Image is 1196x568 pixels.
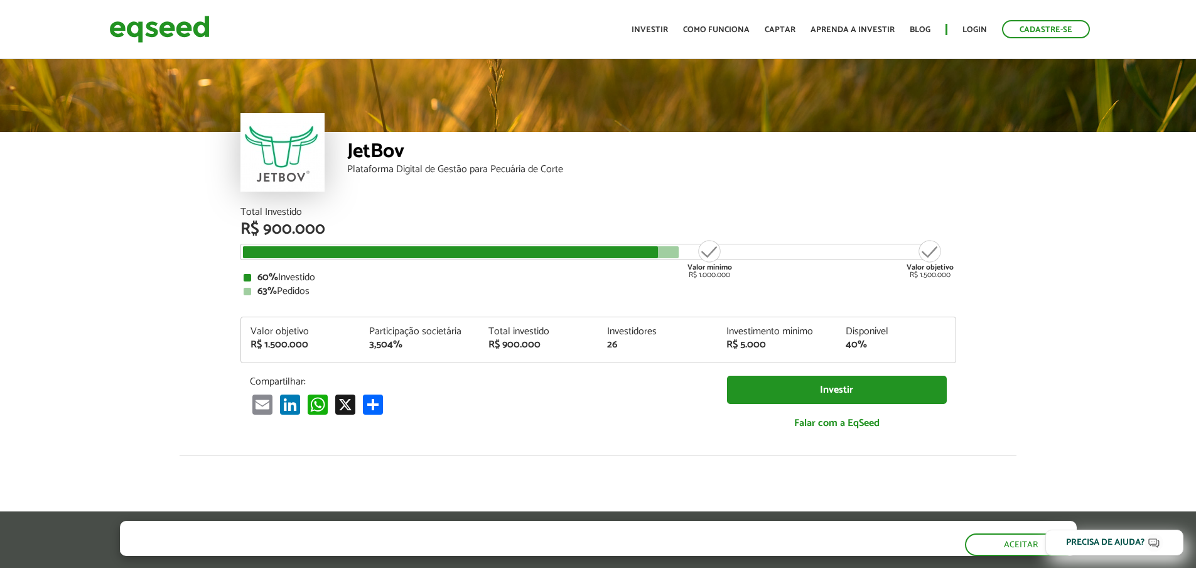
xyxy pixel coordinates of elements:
[369,340,470,350] div: 3,504%
[962,26,987,34] a: Login
[240,221,956,238] div: R$ 900.000
[907,239,954,279] div: R$ 1.500.000
[347,165,956,175] div: Plataforma Digital de Gestão para Pecuária de Corte
[727,376,947,404] a: Investir
[686,239,733,279] div: R$ 1.000.000
[607,340,708,350] div: 26
[907,261,954,273] strong: Valor objetivo
[910,26,930,34] a: Blog
[687,261,732,273] strong: Valor mínimo
[305,394,330,415] a: WhatsApp
[257,269,278,286] strong: 60%
[726,340,827,350] div: R$ 5.000
[286,545,431,555] a: política de privacidade e de cookies
[727,410,947,436] a: Falar com a EqSeed
[607,327,708,337] div: Investidores
[251,340,351,350] div: R$ 1.500.000
[726,327,827,337] div: Investimento mínimo
[244,287,953,297] div: Pedidos
[277,394,303,415] a: LinkedIn
[120,521,574,540] h5: O site da EqSeed utiliza cookies para melhorar sua navegação.
[488,327,589,337] div: Total investido
[811,26,895,34] a: Aprenda a investir
[244,273,953,283] div: Investido
[488,340,589,350] div: R$ 900.000
[965,533,1077,556] button: Aceitar
[683,26,750,34] a: Como funciona
[250,394,275,415] a: Email
[347,141,956,165] div: JetBov
[120,543,574,555] p: Ao clicar em "aceitar", você aceita nossa .
[251,327,351,337] div: Valor objetivo
[250,376,708,388] p: Compartilhar:
[846,340,946,350] div: 40%
[240,207,956,217] div: Total Investido
[846,327,946,337] div: Disponível
[257,283,277,300] strong: 63%
[1002,20,1090,38] a: Cadastre-se
[632,26,668,34] a: Investir
[765,26,795,34] a: Captar
[109,13,210,46] img: EqSeed
[369,327,470,337] div: Participação societária
[360,394,385,415] a: Compartilhar
[333,394,358,415] a: X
